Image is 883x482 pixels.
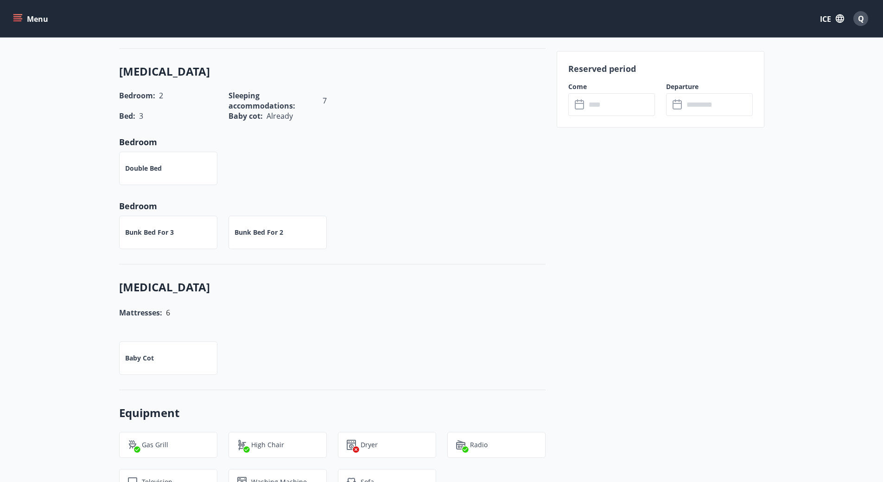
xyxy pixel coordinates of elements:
[229,90,293,111] font: Sleeping accommodations
[153,90,155,101] font: :
[125,164,162,173] font: Double bed
[142,440,168,449] font: Gas grill
[816,10,848,27] button: ICE
[267,111,293,121] font: Already
[858,13,864,24] span: Q
[235,228,283,237] font: Bunk bed for 2
[127,439,138,450] img: ZXjrS3QKesehq6nQAPjaRuRTI364z8ohTALB4wBr.svg
[568,82,587,91] font: Come
[361,440,378,449] font: Dryer
[820,14,831,24] font: ICE
[119,64,210,79] font: [MEDICAL_DATA]
[323,96,327,106] span: 7
[455,439,466,450] img: HjsXMP79zaSHlY54vW4Et0sdqheuFiP1RYfGwuXf.svg
[346,439,357,450] img: hddCLTAnxqFUMr1fxmbGG8zWilo2syolR0f9UjPn.svg
[119,405,179,420] font: Equipment
[119,200,157,212] font: Bedroom
[251,440,284,449] font: High chair
[470,440,488,449] font: Radio
[666,82,699,91] font: Departure
[229,111,260,121] font: Baby cot
[139,111,143,121] span: 3
[850,7,872,30] button: Q
[119,90,153,101] font: Bedroom
[568,63,636,74] font: Reserved period
[125,228,174,237] font: Bunk bed for 3
[236,439,248,450] img: ro1VYixuww4Qdd7lsw8J65QhOwJZ1j2DOUyXo3Mt.svg
[260,111,263,121] font: :
[119,111,133,121] font: Bed
[11,10,52,27] button: menu
[119,279,210,295] font: [MEDICAL_DATA]
[133,111,135,121] font: :
[166,306,170,319] h6: 6
[119,308,162,318] font: Mattresses:
[125,353,154,362] font: Baby cot
[119,136,157,148] font: Bedroom
[159,90,163,101] span: 2
[27,14,48,24] font: Menu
